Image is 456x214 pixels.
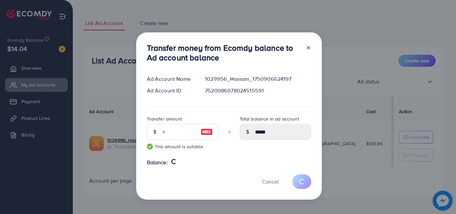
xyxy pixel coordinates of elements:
div: 7520086078024515591 [200,87,316,94]
span: Cancel [262,178,279,185]
label: Transfer amount [147,116,182,122]
h3: Transfer money from Ecomdy balance to Ad account balance [147,43,300,62]
img: image [201,128,213,136]
button: Cancel [254,174,287,189]
small: This amount is suitable [147,143,218,150]
div: Ad Account ID [142,87,200,94]
div: 1029956_Hassam_1750906624197 [200,75,316,83]
div: Ad Account Name [142,75,200,83]
label: Total balance in ad account [240,116,299,122]
img: guide [147,144,153,150]
span: Balance: [147,159,168,166]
